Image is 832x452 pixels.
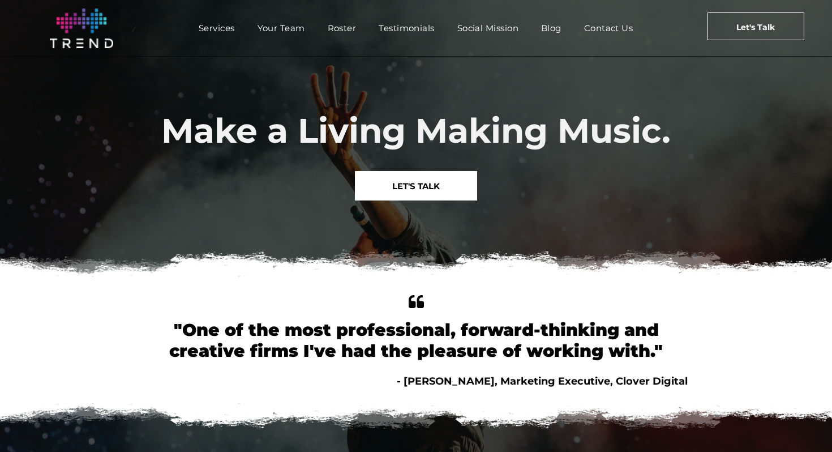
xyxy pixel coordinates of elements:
a: Let's Talk [707,12,804,40]
span: - [PERSON_NAME], Marketing Executive, Clover Digital [397,375,688,387]
a: Your Team [246,20,316,36]
font: "One of the most professional, forward-thinking and creative firms I've had the pleasure of worki... [169,319,663,361]
a: Contact Us [573,20,645,36]
a: Blog [530,20,573,36]
span: Let's Talk [736,13,775,41]
a: LET'S TALK [355,171,477,201]
span: LET'S TALK [392,172,440,201]
a: Roster [316,20,368,36]
img: logo [50,8,113,48]
a: Testimonials [367,20,445,36]
span: Make a Living Making Music. [161,110,671,151]
a: Social Mission [446,20,530,36]
a: Services [187,20,246,36]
